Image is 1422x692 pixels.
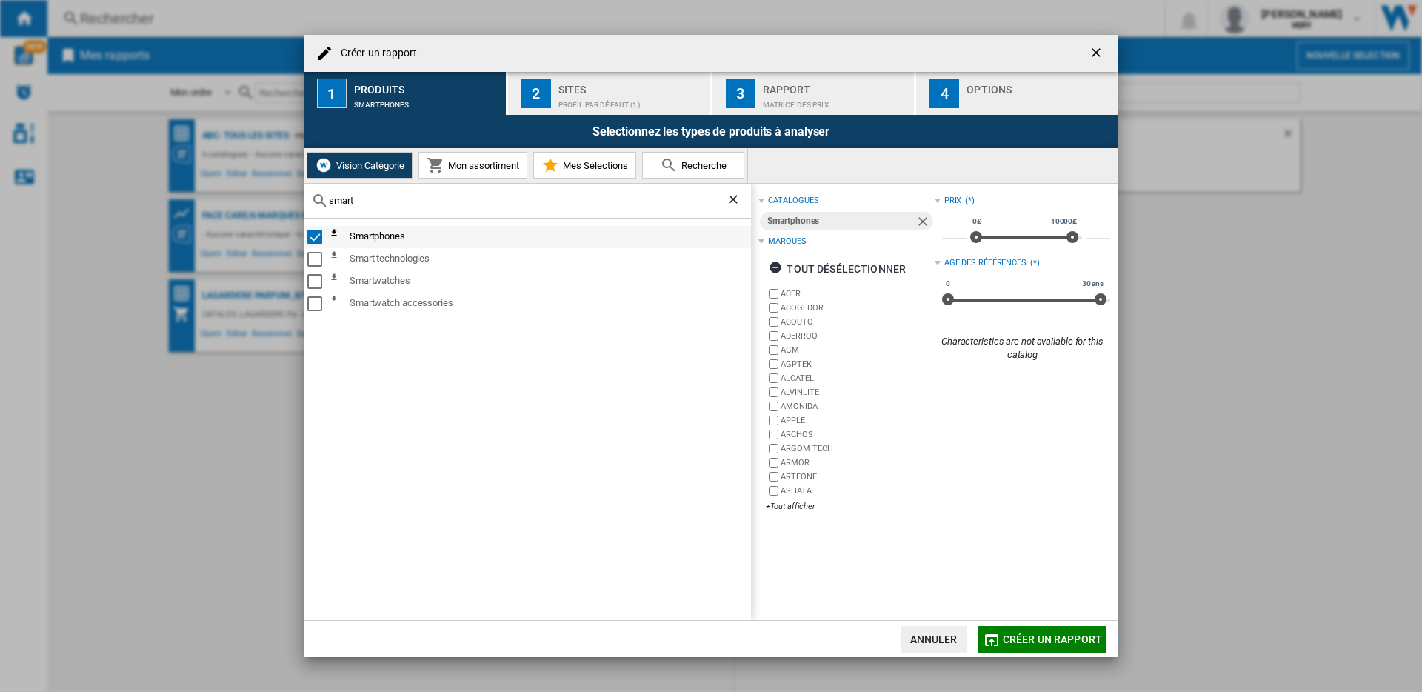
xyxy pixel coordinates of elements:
[769,444,778,453] input: brand.name
[767,212,915,230] div: Smartphones
[678,160,727,171] span: Recherche
[307,250,330,268] md-checkbox: Select
[642,152,744,179] button: Recherche
[307,295,330,313] md-checkbox: Select
[967,78,1112,93] div: Options
[916,72,1118,115] button: 4 Options
[769,345,778,355] input: brand.name
[354,93,500,109] div: Smartphones
[1080,278,1106,290] span: 30 ans
[768,195,818,207] div: catalogues
[781,443,934,454] label: ARGOM TECH
[781,401,934,412] label: AMONIDA
[304,115,1118,148] div: Selectionnez les types de produits à analyser
[330,295,749,313] div: Smartwatch accessories
[1003,633,1102,645] span: Créer un rapport
[978,626,1106,653] button: Créer un rapport
[944,278,952,290] span: 0
[935,335,1110,362] div: Characteristics are not available for this catalog
[781,373,934,384] label: ALCATEL
[533,152,636,179] button: Mes Sélections
[769,303,778,313] input: brand.name
[769,359,778,369] input: brand.name
[944,257,1027,269] div: Age des références
[307,152,413,179] button: Vision Catégorie
[769,402,778,411] input: brand.name
[768,236,806,247] div: Marques
[944,195,962,207] div: Prix
[769,331,778,341] input: brand.name
[769,387,778,397] input: brand.name
[307,228,330,246] md-checkbox: Select
[444,160,519,171] span: Mon assortiment
[781,429,934,440] label: ARCHOS
[1083,39,1112,68] button: getI18NText('BUTTONS.CLOSE_DIALOG')
[763,93,909,109] div: Matrice des prix
[763,78,909,93] div: Rapport
[726,79,755,108] div: 3
[315,156,333,174] img: wiser-icon-white.png
[1049,216,1079,227] span: 10000£
[781,330,934,342] label: ADERROO
[781,457,934,468] label: ARMOR
[559,160,628,171] span: Mes Sélections
[781,359,934,370] label: AGPTEK
[769,458,778,468] input: brand.name
[781,345,934,356] label: AGM
[781,485,934,496] label: ASHATA
[781,387,934,398] label: ALVINLITE
[769,256,906,282] div: tout désélectionner
[521,79,551,108] div: 2
[726,192,744,210] ng-md-icon: Effacer la recherche
[781,288,934,299] label: ACER
[769,416,778,425] input: brand.name
[1089,45,1106,63] ng-md-icon: getI18NText('BUTTONS.CLOSE_DIALOG')
[929,79,959,108] div: 4
[769,430,778,439] input: brand.name
[333,46,418,61] h4: Créer un rapport
[769,486,778,496] input: brand.name
[558,93,704,109] div: Profil par défaut (1)
[781,302,934,313] label: ACOGEDOR
[333,160,404,171] span: Vision Catégorie
[769,373,778,383] input: brand.name
[330,228,749,246] div: Smartphones
[317,79,347,108] div: 1
[508,72,712,115] button: 2 Sites Profil par défaut (1)
[418,152,527,179] button: Mon assortiment
[769,472,778,482] input: brand.name
[330,250,749,268] div: Smart technologies
[766,501,934,512] div: +Tout afficher
[712,72,916,115] button: 3 Rapport Matrice des prix
[901,626,967,653] button: Annuler
[329,195,726,206] input: Rechercher dans les Catalogues
[304,72,507,115] button: 1 Produits Smartphones
[781,471,934,482] label: ARTFONE
[558,78,704,93] div: Sites
[915,214,933,232] ng-md-icon: Retirer
[354,78,500,93] div: Produits
[330,273,749,290] div: Smartwatches
[970,216,984,227] span: 0£
[764,256,910,282] button: tout désélectionner
[769,289,778,299] input: brand.name
[307,273,330,290] md-checkbox: Select
[781,415,934,426] label: APPLE
[769,317,778,327] input: brand.name
[781,316,934,327] label: ACOUTO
